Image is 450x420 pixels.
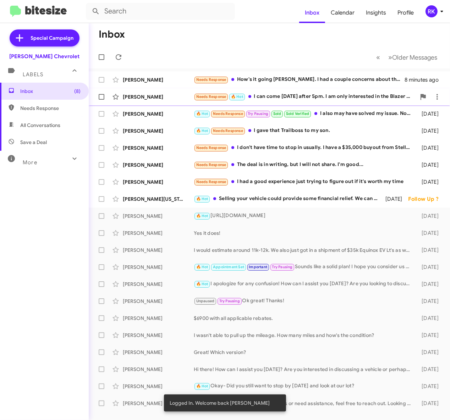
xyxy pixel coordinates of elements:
span: Try Pausing [272,265,293,269]
span: Inbox [20,88,81,95]
div: RK [426,5,438,17]
div: I apologize for any confusion! How can I assist you [DATE]? Are you looking to discuss selling yo... [194,280,416,288]
span: 🔥 Hot [196,282,208,286]
span: Logged In. Welcome back [PERSON_NAME] [170,399,270,407]
div: [PERSON_NAME] [123,281,194,288]
span: 🔥 Hot [196,111,208,116]
div: How's it going [PERSON_NAME]. I had a couple concerns about the truck. First is the accident that... [194,76,405,84]
span: Needs Response [20,105,81,112]
a: Calendar [325,2,360,23]
div: 8 minutes ago [405,76,444,83]
span: Special Campaign [31,34,74,42]
span: Needs Response [196,94,226,99]
div: [DATE] [416,332,444,339]
div: [DATE] [416,383,444,390]
div: Great! Which version? [194,349,416,356]
span: Needs Response [196,77,226,82]
div: [PERSON_NAME] [123,127,194,134]
span: 🔥 Hot [196,384,208,388]
div: [PERSON_NAME][US_STATE] [123,195,194,203]
div: [PERSON_NAME] [123,264,194,271]
div: [DATE] [416,161,444,168]
nav: Page navigation example [372,50,441,65]
span: Needs Response [213,111,243,116]
span: 🔥 Hot [196,214,208,218]
span: Try Pausing [248,111,268,116]
div: [PERSON_NAME] [123,144,194,151]
div: [DATE] [416,247,444,254]
span: Needs Response [213,128,243,133]
div: [DATE] [416,298,444,305]
div: [PERSON_NAME] [123,247,194,254]
div: [PERSON_NAME] [123,332,194,339]
span: Sold [273,111,281,116]
h1: Inbox [99,29,125,40]
a: Inbox [299,2,325,23]
input: Search [86,3,235,20]
button: Previous [372,50,384,65]
span: Needs Response [196,179,226,184]
div: Sounds good! If you have any questions or need assistance, feel free to reach out. Looking forwar... [194,400,416,407]
div: $6900 with all applicable rebates. [194,315,416,322]
span: Sold Verified [286,111,309,116]
span: « [376,53,380,62]
span: 🔥 Hot [196,128,208,133]
div: Hi there! How can I assist you [DATE]? Are you interested in discussing a vehicle or perhaps sell... [194,366,416,373]
div: Sounds like a solid plan! I hope you consider us when you're ready to look further into it. Thank... [194,263,416,271]
span: » [388,53,392,62]
div: [DATE] [416,400,444,407]
div: I had a good experience just trying to figure out if it's worth my time [194,178,416,186]
div: I wasn't able to pull up the mileage. How many miles and how's the condition? [194,332,416,339]
span: More [23,159,37,166]
div: Selling your vehicle could provide some financial relief. We can evaluate your car and make an of... [194,195,383,203]
div: [PERSON_NAME] [123,366,194,373]
span: Save a Deal [20,139,47,146]
a: Profile [392,2,419,23]
div: [PERSON_NAME] [123,383,194,390]
div: [PERSON_NAME] [123,230,194,237]
div: [DATE] [416,281,444,288]
div: [DATE] [416,264,444,271]
span: Unpaused [196,299,215,303]
div: [DATE] [416,144,444,151]
div: I don't have time to stop in usually. I have a $35,000 buyout from Stellantis and I know there's ... [194,144,416,152]
div: Ok great! Thanks! [194,297,416,305]
div: [PERSON_NAME] [123,76,194,83]
a: Insights [360,2,392,23]
div: [PERSON_NAME] [123,349,194,356]
div: I can come [DATE] after 5pm. I am only interested in the Blazer so if it is not available by then... [194,93,416,101]
span: Needs Response [196,162,226,167]
div: [DATE] [416,230,444,237]
div: [PERSON_NAME] [123,161,194,168]
div: [DATE] [416,366,444,373]
span: Labels [23,71,43,78]
span: 🔥 Hot [196,265,208,269]
span: Older Messages [392,54,437,61]
div: Follow Up ? [408,195,444,203]
span: Appointment Set [213,265,244,269]
button: RK [419,5,442,17]
div: I would estimate around 11k-12k. We also just got in a shipment of $35k Equinox EV Lt's as well i... [194,247,416,254]
div: [PERSON_NAME] Chevrolet [9,53,79,60]
div: [DATE] [416,212,444,220]
div: [PERSON_NAME] [123,298,194,305]
div: [DATE] [416,349,444,356]
div: [PERSON_NAME] [123,93,194,100]
span: Try Pausing [219,299,240,303]
div: [PERSON_NAME] [123,400,194,407]
span: Important [249,265,267,269]
span: 🔥 Hot [231,94,243,99]
div: I also may have solved my issue. Not confirmed yet but working to pick up [DATE] morning. Let me ... [194,110,416,118]
div: [PERSON_NAME] [123,212,194,220]
button: Next [384,50,441,65]
div: [PERSON_NAME] [123,315,194,322]
div: [DATE] [416,110,444,117]
div: Yes it does! [194,230,416,237]
div: [PERSON_NAME] [123,110,194,117]
div: Okay- Did you still want to stop by [DATE] and look at our lot? [194,382,416,390]
span: All Conversations [20,122,60,129]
